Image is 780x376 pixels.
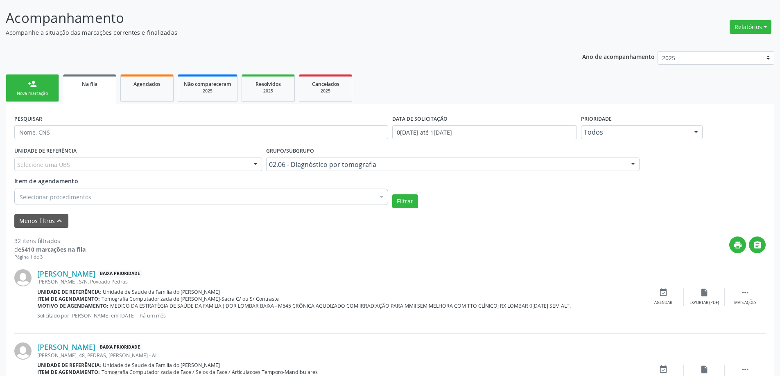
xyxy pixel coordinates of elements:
[14,113,42,125] label: PESQUISAR
[14,145,77,158] label: UNIDADE DE REFERÊNCIA
[184,81,231,88] span: Não compareceram
[37,288,101,295] b: Unidade de referência:
[312,81,339,88] span: Cancelados
[103,362,220,369] span: Unidade de Saude da Familia do [PERSON_NAME]
[20,193,91,201] span: Selecionar procedimentos
[14,236,86,245] div: 32 itens filtrados
[255,81,281,88] span: Resolvidos
[741,288,750,297] i: 
[581,113,612,125] label: Prioridade
[37,362,101,369] b: Unidade de referência:
[102,295,279,302] span: Tomografia Computadorizada de [PERSON_NAME]-Sacra C/ ou S/ Contraste
[729,236,746,253] button: print
[14,125,388,139] input: Nome, CNS
[12,90,53,97] div: Nova marcação
[110,302,571,309] span: MÉDICO DA ESTRATÉGIA DE SAÚDE DA FAMÍLIA ( DOR LOMBAR BAIXA - M545 CRÔNICA AGUDIZADO COM IRRADIAÇ...
[700,365,709,374] i: insert_drive_file
[55,216,64,225] i: keyboard_arrow_up
[6,28,544,37] p: Acompanhe a situação das marcações correntes e finalizadas
[749,236,766,253] button: 
[392,125,577,139] input: Selecione um intervalo
[184,88,231,94] div: 2025
[733,241,742,250] i: print
[37,342,95,351] a: [PERSON_NAME]
[37,269,95,278] a: [PERSON_NAME]
[753,241,762,250] i: 
[37,302,109,309] b: Motivo de agendamento:
[305,88,346,94] div: 2025
[730,20,771,34] button: Relatórios
[659,365,668,374] i: event_available
[102,369,318,376] span: Tomografia Computadorizada de Face / Seios da Face / Articulacoes Temporo-Mandibulares
[133,81,161,88] span: Agendados
[17,160,70,169] span: Selecione uma UBS
[28,79,37,88] div: person_add
[700,288,709,297] i: insert_drive_file
[392,194,418,208] button: Filtrar
[37,278,643,285] div: [PERSON_NAME], S/N, Povoado Pedras
[269,160,623,169] span: 02.06 - Diagnóstico por tomografia
[659,288,668,297] i: event_available
[14,254,86,261] div: Página 1 de 3
[6,8,544,28] p: Acompanhamento
[266,145,314,158] label: Grupo/Subgrupo
[21,245,86,253] strong: 5410 marcações na fila
[248,88,289,94] div: 2025
[37,312,643,319] p: Solicitado por [PERSON_NAME] em [DATE] - há um mês
[14,177,78,185] span: Item de agendamento
[82,81,97,88] span: Na fila
[582,51,655,61] p: Ano de acompanhamento
[103,288,220,295] span: Unidade de Saude da Familia do [PERSON_NAME]
[690,300,719,306] div: Exportar (PDF)
[37,295,100,302] b: Item de agendamento:
[37,369,100,376] b: Item de agendamento:
[734,300,756,306] div: Mais ações
[37,352,643,359] div: [PERSON_NAME], 48, PEDRAS, [PERSON_NAME] - AL
[741,365,750,374] i: 
[392,113,448,125] label: DATA DE SOLICITAÇÃO
[14,269,32,286] img: img
[98,270,142,278] span: Baixa Prioridade
[584,128,686,136] span: Todos
[14,245,86,254] div: de
[654,300,672,306] div: Agendar
[98,343,142,351] span: Baixa Prioridade
[14,214,68,228] button: Menos filtroskeyboard_arrow_up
